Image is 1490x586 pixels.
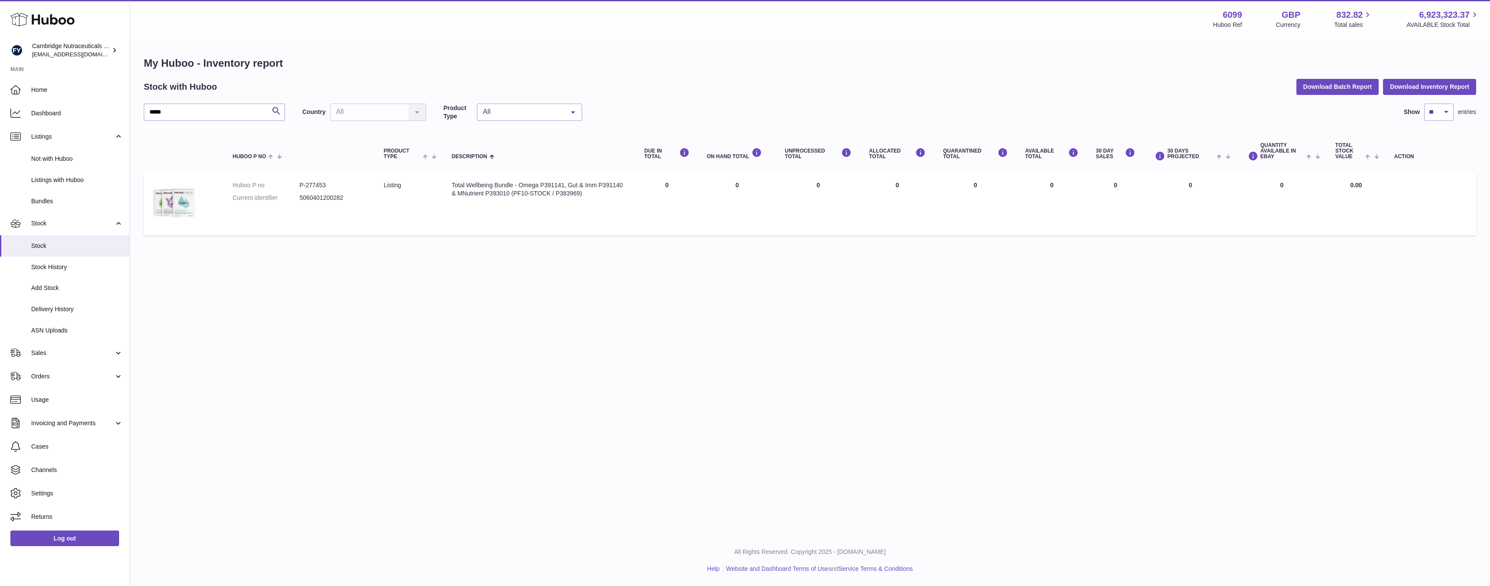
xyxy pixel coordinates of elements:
[144,81,217,93] h2: Stock with Huboo
[31,263,123,271] span: Stock History
[10,44,23,57] img: huboo@camnutra.com
[1334,9,1373,29] a: 832.82 Total sales
[1383,79,1476,94] button: Download Inventory Report
[31,419,114,427] span: Invoicing and Payments
[302,108,326,116] label: Country
[481,107,564,116] span: All
[31,443,123,451] span: Cases
[1144,173,1237,235] td: 0
[384,148,421,160] span: Product Type
[1223,9,1242,21] strong: 6099
[10,531,119,546] a: Log out
[444,104,473,120] label: Product Type
[31,242,123,250] span: Stock
[137,548,1483,556] p: All Rights Reserved. Copyright 2025 - [DOMAIN_NAME]
[31,133,114,141] span: Listings
[1025,148,1079,160] div: AVAILABLE Total
[299,194,366,202] dd: 5060401200282
[698,173,776,235] td: 0
[785,148,852,160] div: UNPROCESSED Total
[31,197,123,205] span: Bundles
[1096,148,1135,160] div: 30 DAY SALES
[974,182,977,189] span: 0
[1406,21,1480,29] span: AVAILABLE Stock Total
[1087,173,1144,235] td: 0
[1419,9,1470,21] span: 6,923,323.37
[31,349,114,357] span: Sales
[233,194,299,202] dt: Current identifier
[707,565,720,572] a: Help
[1394,154,1467,160] div: Action
[1276,21,1301,29] div: Currency
[943,148,1008,160] div: QUARANTINED Total
[707,148,768,160] div: ON HAND Total
[869,148,926,160] div: ALLOCATED Total
[1350,182,1362,189] span: 0.00
[1260,143,1305,160] span: Quantity Available in eBay
[644,148,689,160] div: DUE IN TOTAL
[31,396,123,404] span: Usage
[1213,21,1242,29] div: Huboo Ref
[1296,79,1379,94] button: Download Batch Report
[31,489,123,498] span: Settings
[723,565,913,573] li: and
[152,181,196,225] img: product image
[1237,173,1327,235] td: 0
[31,513,123,521] span: Returns
[31,326,123,335] span: ASN Uploads
[1406,9,1480,29] a: 6,923,323.37 AVAILABLE Stock Total
[1335,143,1364,160] span: Total stock value
[1336,9,1363,21] span: 832.82
[1404,108,1420,116] label: Show
[1282,9,1300,21] strong: GBP
[31,466,123,474] span: Channels
[32,51,127,58] span: [EMAIL_ADDRESS][DOMAIN_NAME]
[776,173,860,235] td: 0
[31,86,123,94] span: Home
[860,173,934,235] td: 0
[31,284,123,292] span: Add Stock
[839,565,913,572] a: Service Terms & Conditions
[144,56,1476,70] h1: My Huboo - Inventory report
[31,109,123,117] span: Dashboard
[1334,21,1373,29] span: Total sales
[31,219,114,228] span: Stock
[233,154,266,160] span: Huboo P no
[726,565,828,572] a: Website and Dashboard Terms of Use
[635,173,698,235] td: 0
[384,182,401,189] span: listing
[1017,173,1087,235] td: 0
[299,181,366,189] dd: P-277453
[32,42,110,59] div: Cambridge Nutraceuticals Ltd
[452,154,487,160] span: Description
[452,181,627,198] div: Total Wellbeing Bundle - Omega P391141, Gut & Imm P391140 & MNutrient P393010 (PF10-STOCK / P383969)
[31,176,123,184] span: Listings with Huboo
[31,305,123,313] span: Delivery History
[31,155,123,163] span: Not with Huboo
[1167,148,1215,160] span: 30 DAYS PROJECTED
[233,181,299,189] dt: Huboo P no
[31,372,114,381] span: Orders
[1458,108,1476,116] span: entries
